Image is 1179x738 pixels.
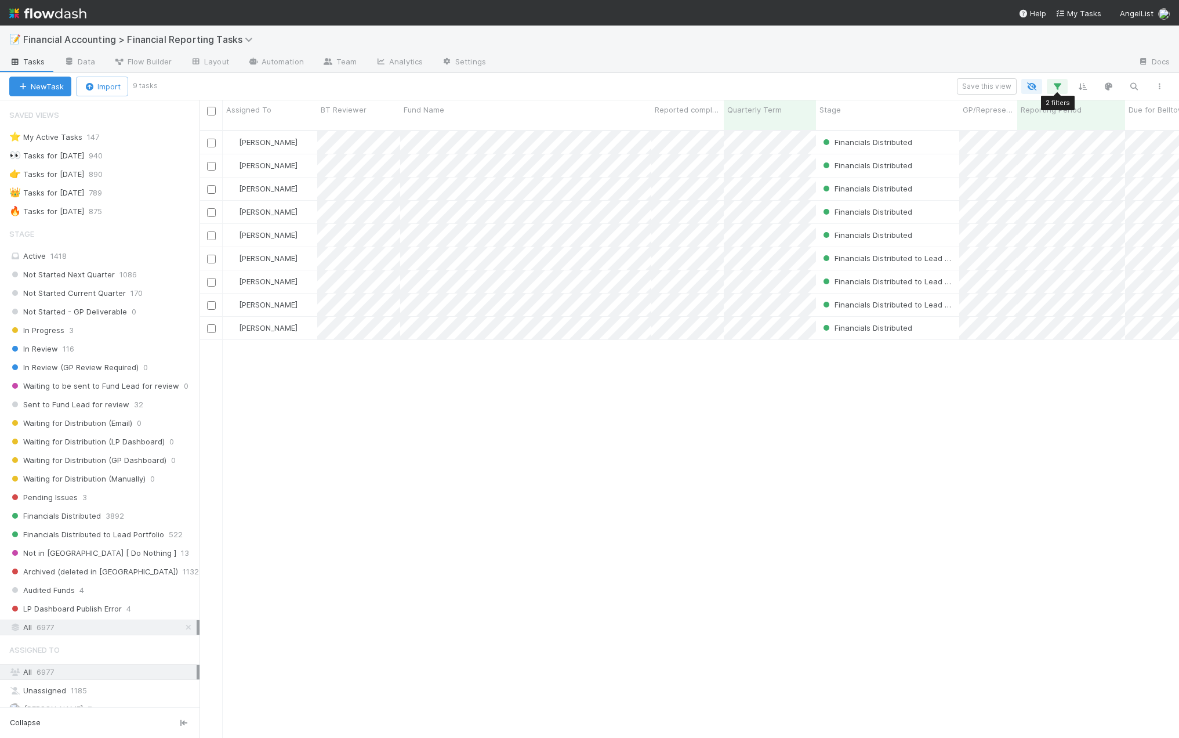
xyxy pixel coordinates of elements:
[821,229,912,241] div: Financials Distributed
[181,53,238,72] a: Layout
[821,183,912,194] div: Financials Distributed
[821,276,953,287] div: Financials Distributed to Lead Portfolio
[9,453,166,468] span: Waiting for Distribution (GP Dashboard)
[9,132,21,142] span: ⭐
[9,149,84,163] div: Tasks for [DATE]
[207,162,216,171] input: Toggle Row Selected
[1055,9,1101,18] span: My Tasks
[821,230,912,240] span: Financials Distributed
[9,416,132,430] span: Waiting for Distribution (Email)
[821,299,953,310] div: Financials Distributed to Lead Portfolio
[404,104,444,115] span: Fund Name
[321,104,367,115] span: BT Reviewer
[239,207,298,216] span: [PERSON_NAME]
[150,472,155,486] span: 0
[228,207,237,216] img: avatar_8d06466b-a936-4205-8f52-b0cc03e2a179.png
[228,277,237,286] img: avatar_8d06466b-a936-4205-8f52-b0cc03e2a179.png
[104,53,181,72] a: Flow Builder
[63,342,74,356] span: 116
[9,34,21,44] span: 📝
[821,206,912,218] div: Financials Distributed
[655,104,721,115] span: Reported completed by
[227,136,298,148] div: [PERSON_NAME]
[9,103,59,126] span: Saved Views
[9,3,86,23] img: logo-inverted-e16ddd16eac7371096b0.svg
[9,187,21,197] span: 👑
[183,565,199,579] span: 1132
[963,104,1014,115] span: GP/Representative wants to review
[10,718,41,728] span: Collapse
[1055,8,1101,19] a: My Tasks
[9,222,34,245] span: Stage
[239,138,298,147] span: [PERSON_NAME]
[9,665,197,679] div: All
[9,150,21,160] span: 👀
[821,254,975,263] span: Financials Distributed to Lead Portfolio
[821,300,975,309] span: Financials Distributed to Lead Portfolio
[89,167,114,182] span: 890
[23,34,259,45] span: Financial Accounting > Financial Reporting Tasks
[239,323,298,332] span: [PERSON_NAME]
[207,107,216,115] input: Toggle All Rows Selected
[227,229,298,241] div: [PERSON_NAME]
[9,305,127,319] span: Not Started - GP Deliverable
[227,252,298,264] div: [PERSON_NAME]
[207,278,216,287] input: Toggle Row Selected
[9,77,71,96] button: NewTask
[169,435,174,449] span: 0
[143,360,148,375] span: 0
[69,323,74,338] span: 3
[207,301,216,310] input: Toggle Row Selected
[207,255,216,263] input: Toggle Row Selected
[106,509,124,523] span: 3892
[114,56,172,67] span: Flow Builder
[9,267,115,282] span: Not Started Next Quarter
[1120,9,1153,18] span: AngelList
[126,602,131,616] span: 4
[9,703,21,715] img: avatar_17610dbf-fae2-46fa-90b6-017e9223b3c9.png
[207,208,216,217] input: Toggle Row Selected
[227,276,298,287] div: [PERSON_NAME]
[239,300,298,309] span: [PERSON_NAME]
[821,322,912,334] div: Financials Distributed
[89,186,114,200] span: 789
[9,435,165,449] span: Waiting for Distribution (LP Dashboard)
[227,206,298,218] div: [PERSON_NAME]
[228,300,237,309] img: avatar_8d06466b-a936-4205-8f52-b0cc03e2a179.png
[228,161,237,170] img: avatar_8d06466b-a936-4205-8f52-b0cc03e2a179.png
[821,207,912,216] span: Financials Distributed
[821,184,912,193] span: Financials Distributed
[9,490,78,505] span: Pending Issues
[9,130,82,144] div: My Active Tasks
[55,53,104,72] a: Data
[366,53,432,72] a: Analytics
[171,453,176,468] span: 0
[169,527,183,542] span: 522
[181,546,189,560] span: 13
[9,683,197,698] div: Unassigned
[9,602,122,616] span: LP Dashboard Publish Error
[9,169,21,179] span: 👉
[82,490,87,505] span: 3
[88,702,92,717] span: 7
[9,546,176,560] span: Not in [GEOGRAPHIC_DATA] [ Do Nothing ]
[71,683,87,698] span: 1185
[134,397,143,412] span: 32
[9,379,179,393] span: Waiting to be sent to Fund Lead for review
[228,138,237,147] img: avatar_8d06466b-a936-4205-8f52-b0cc03e2a179.png
[227,183,298,194] div: [PERSON_NAME]
[9,397,129,412] span: Sent to Fund Lead for review
[228,254,237,263] img: avatar_8d06466b-a936-4205-8f52-b0cc03e2a179.png
[239,184,298,193] span: [PERSON_NAME]
[239,161,298,170] span: [PERSON_NAME]
[132,305,136,319] span: 0
[957,78,1017,95] button: Save this view
[228,230,237,240] img: avatar_8d06466b-a936-4205-8f52-b0cc03e2a179.png
[9,620,197,635] div: All
[9,56,45,67] span: Tasks
[227,160,298,171] div: [PERSON_NAME]
[119,267,137,282] span: 1086
[226,104,271,115] span: Assigned To
[37,667,54,676] span: 6977
[228,184,237,193] img: avatar_8d06466b-a936-4205-8f52-b0cc03e2a179.png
